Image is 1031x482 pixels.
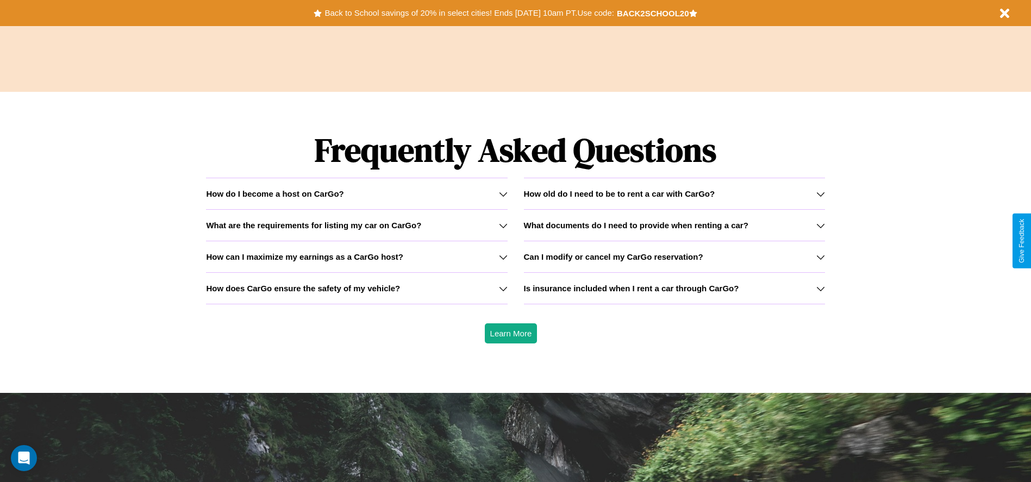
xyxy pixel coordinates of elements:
[524,252,703,261] h3: Can I modify or cancel my CarGo reservation?
[206,284,400,293] h3: How does CarGo ensure the safety of my vehicle?
[11,445,37,471] div: Open Intercom Messenger
[206,122,824,178] h1: Frequently Asked Questions
[524,221,748,230] h3: What documents do I need to provide when renting a car?
[524,284,739,293] h3: Is insurance included when I rent a car through CarGo?
[524,189,715,198] h3: How old do I need to be to rent a car with CarGo?
[617,9,689,18] b: BACK2SCHOOL20
[206,221,421,230] h3: What are the requirements for listing my car on CarGo?
[322,5,616,21] button: Back to School savings of 20% in select cities! Ends [DATE] 10am PT.Use code:
[1018,219,1026,263] div: Give Feedback
[206,189,343,198] h3: How do I become a host on CarGo?
[485,323,538,343] button: Learn More
[206,252,403,261] h3: How can I maximize my earnings as a CarGo host?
